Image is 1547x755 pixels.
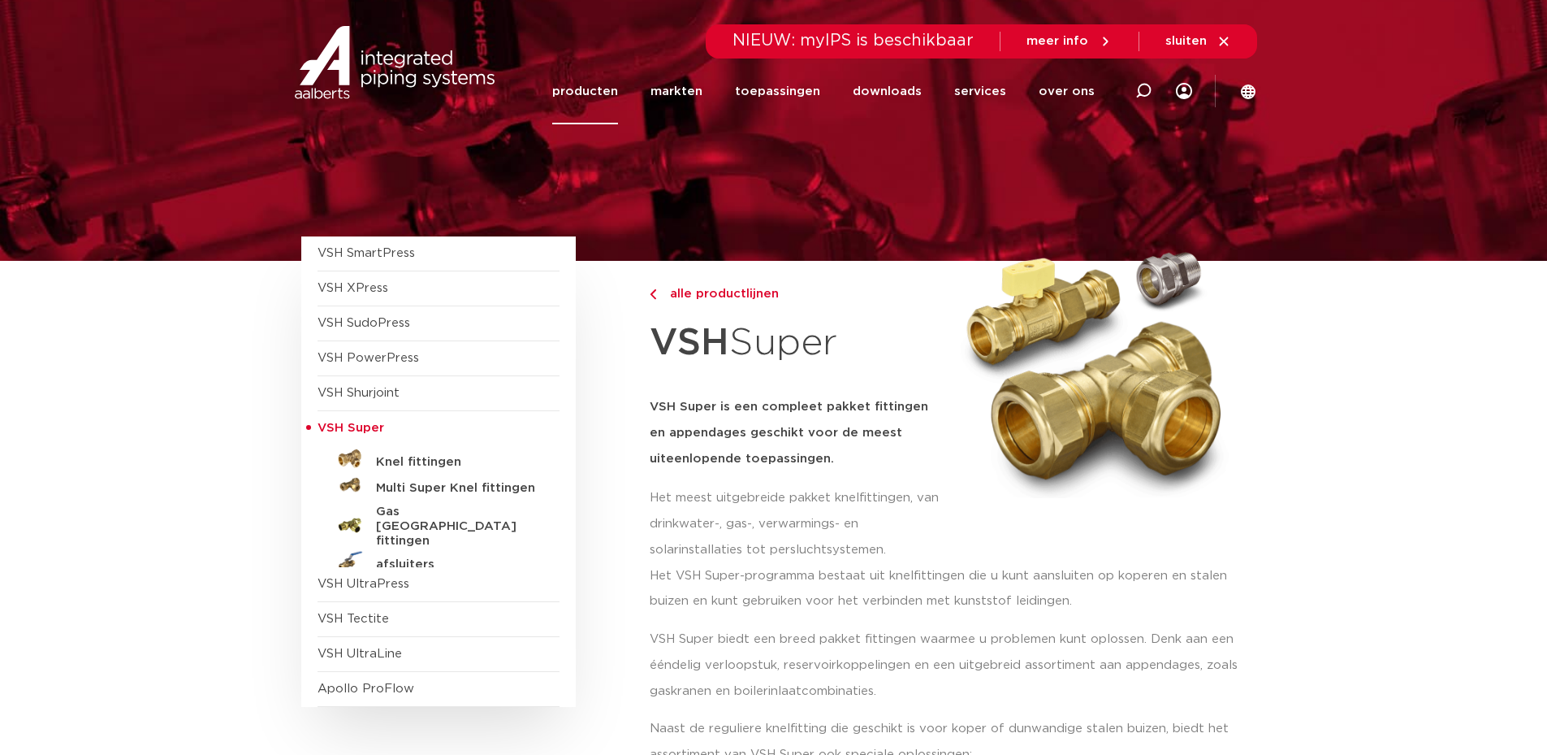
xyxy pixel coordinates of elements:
a: Gas [GEOGRAPHIC_DATA] fittingen [318,498,560,549]
a: VSH PowerPress [318,352,419,364]
a: VSH SmartPress [318,247,415,259]
p: Het VSH Super-programma bestaat uit knelfittingen die u kunt aansluiten op koperen en stalen buiz... [650,563,1247,615]
a: VSH Shurjoint [318,387,400,399]
p: Het meest uitgebreide pakket knelfittingen, van drinkwater-, gas-, verwarmings- en solarinstallat... [650,485,944,563]
p: VSH Super biedt een breed pakket fittingen waarmee u problemen kunt oplossen. Denk aan een ééndel... [650,627,1247,705]
h5: Knel fittingen [376,455,537,470]
a: markten [650,59,702,124]
span: NIEUW: myIPS is beschikbaar [732,33,974,49]
a: services [954,59,1006,124]
a: meer info [1026,34,1113,49]
a: toepassingen [735,59,820,124]
h5: afsluiters [376,558,537,572]
span: alle productlijnen [660,288,779,300]
span: VSH Super [318,422,384,434]
h1: Super [650,312,944,375]
div: my IPS [1176,59,1192,124]
h5: Multi Super Knel fittingen [376,481,537,496]
h5: VSH Super is een compleet pakket fittingen en appendages geschikt voor de meest uiteenlopende toe... [650,394,944,472]
a: VSH Tectite [318,613,389,625]
img: chevron-right.svg [650,289,656,300]
a: VSH SudoPress [318,317,410,329]
a: producten [552,59,618,124]
a: downloads [853,59,922,124]
a: VSH UltraPress [318,578,409,590]
nav: Menu [552,59,1095,124]
a: Knel fittingen [318,446,560,472]
a: afsluiters [318,549,560,575]
a: VSH XPress [318,282,388,294]
strong: VSH [650,324,729,362]
a: Apollo ProFlow [318,683,414,695]
a: sluiten [1165,34,1231,49]
span: meer info [1026,35,1088,47]
a: VSH UltraLine [318,648,402,660]
h5: Gas [GEOGRAPHIC_DATA] fittingen [376,505,537,549]
a: over ons [1039,59,1095,124]
a: Multi Super Knel fittingen [318,472,560,498]
span: sluiten [1165,35,1207,47]
a: alle productlijnen [650,284,944,304]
